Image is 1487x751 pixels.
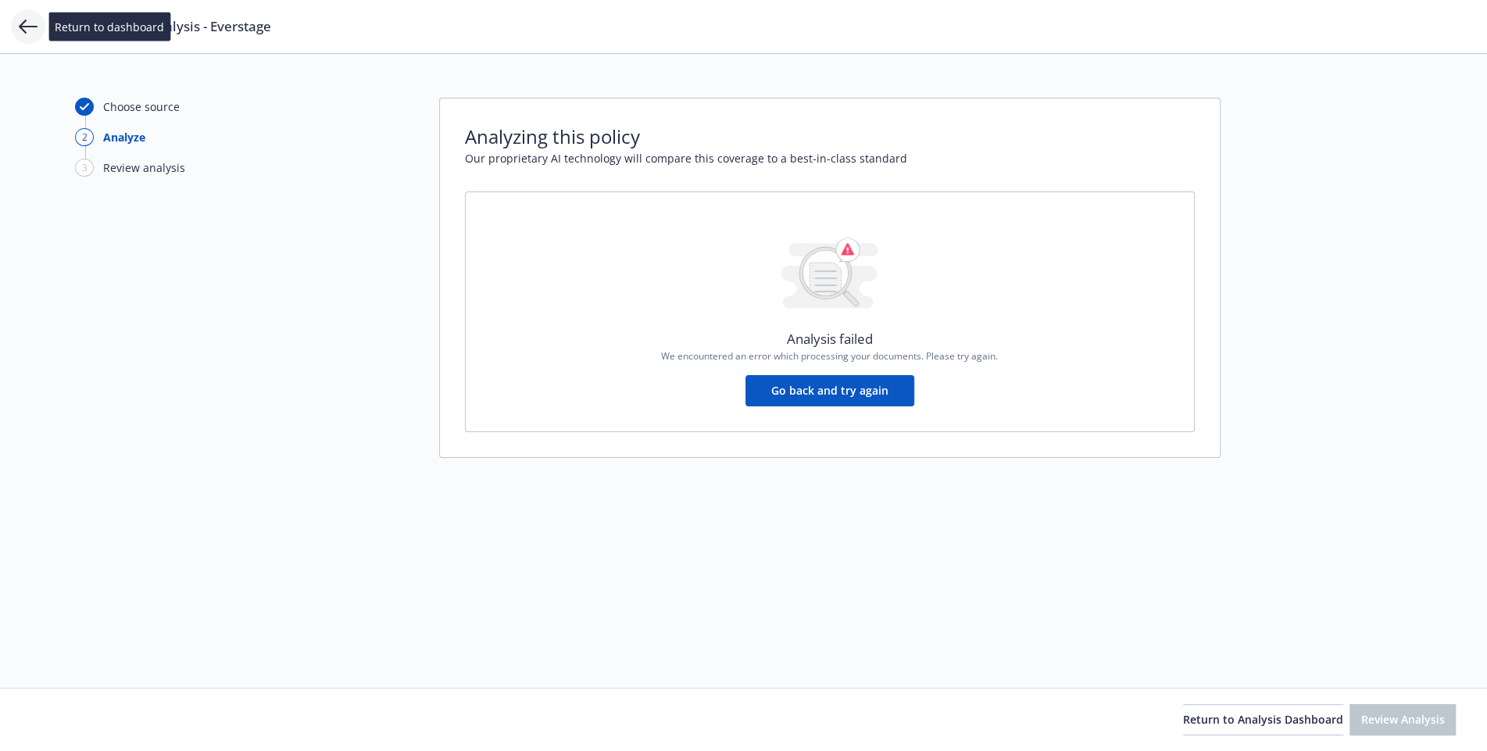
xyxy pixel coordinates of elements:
div: Choose source [103,98,180,115]
span: Return to dashboard [55,19,164,35]
span: Our proprietary AI technology will compare this coverage to a best-in-class standard [465,150,1195,166]
span: Return to Analysis Dashboard [1183,712,1343,727]
span: Review Analysis [1361,712,1445,727]
span: Analysis failed [787,329,873,349]
button: Return to Analysis Dashboard [1183,704,1343,735]
span: We encountered an error which processing your documents. Please try again. [661,349,998,363]
div: Review analysis [103,159,185,176]
div: 3 [75,159,94,177]
div: 2 [75,128,94,146]
span: Analyzing this policy [465,123,1195,150]
button: Review Analysis [1349,704,1456,735]
button: Go back and try again [745,375,914,406]
div: Analyze [103,129,145,145]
